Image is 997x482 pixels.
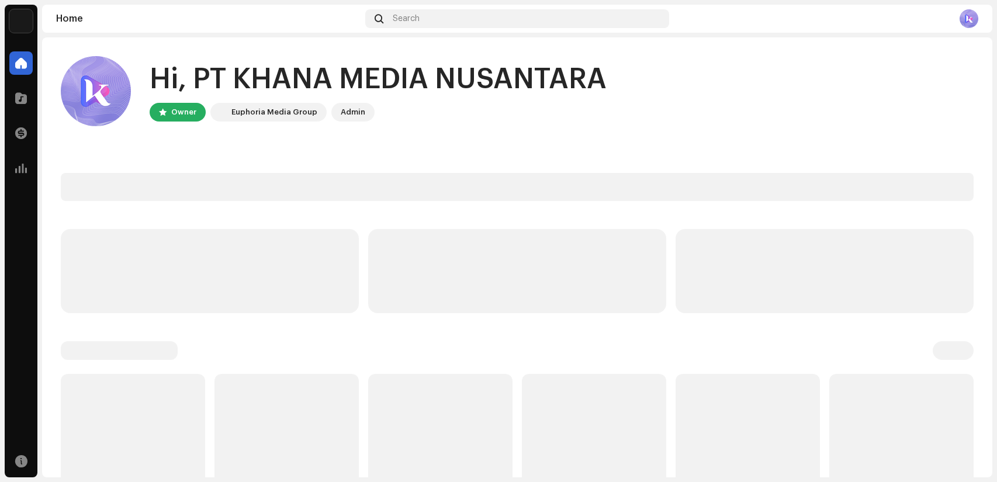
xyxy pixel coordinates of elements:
[960,9,978,28] img: 7e343283-e2de-4072-b20e-7acd25a075da
[56,14,361,23] div: Home
[9,9,33,33] img: de0d2825-999c-4937-b35a-9adca56ee094
[171,105,196,119] div: Owner
[231,105,317,119] div: Euphoria Media Group
[393,14,420,23] span: Search
[213,105,227,119] img: de0d2825-999c-4937-b35a-9adca56ee094
[61,56,131,126] img: 7e343283-e2de-4072-b20e-7acd25a075da
[150,61,607,98] div: Hi, PT KHANA MEDIA NUSANTARA
[341,105,365,119] div: Admin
